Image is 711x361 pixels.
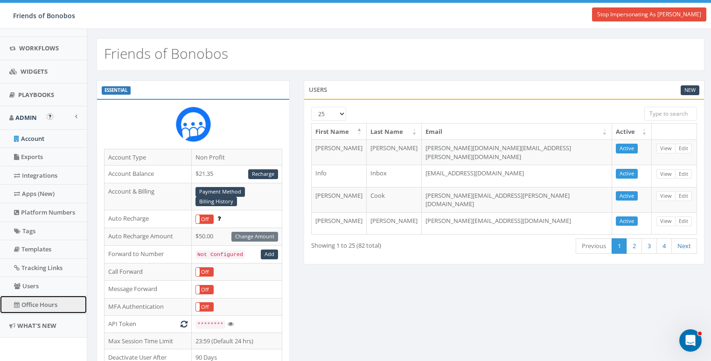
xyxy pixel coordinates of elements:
[612,124,652,140] th: Active: activate to sort column ascending
[367,124,422,140] th: Last Name: activate to sort column ascending
[105,210,192,228] td: Auto Recharge
[422,187,612,212] td: [PERSON_NAME][EMAIL_ADDRESS][PERSON_NAME][DOMAIN_NAME]
[671,238,697,254] a: Next
[195,197,237,207] a: Billing History
[675,144,692,153] a: Edit
[196,285,213,294] label: Off
[105,263,192,281] td: Call Forward
[191,149,282,166] td: Non Profit
[656,238,672,254] a: 4
[616,169,638,179] a: Active
[304,80,704,99] div: Users
[422,165,612,187] td: [EMAIL_ADDRESS][DOMAIN_NAME]
[15,113,37,122] span: Admin
[105,333,192,349] td: Max Session Time Limit
[47,113,53,120] button: Open In-App Guide
[261,250,278,259] a: Add
[105,316,192,333] td: API Token
[105,298,192,316] td: MFA Authentication
[19,21,55,29] span: Campaigns
[312,165,367,187] td: Info
[367,187,422,212] td: Cook
[196,268,213,276] label: Off
[21,67,48,76] span: Widgets
[612,238,627,254] a: 1
[656,216,676,226] a: View
[105,245,192,263] td: Forward to Number
[422,124,612,140] th: Email: activate to sort column ascending
[616,191,638,201] a: Active
[195,267,214,277] div: OnOff
[679,329,702,352] iframe: Intercom live chat
[191,166,282,183] td: $21.35
[191,228,282,245] td: $50.00
[195,187,245,197] a: Payment Method
[18,90,54,99] span: Playbooks
[681,85,699,95] a: New
[367,212,422,235] td: [PERSON_NAME]
[592,7,706,21] a: Stop Impersonating As [PERSON_NAME]
[248,169,278,179] a: Recharge
[13,11,75,20] span: Friends of Bonobos
[17,321,56,330] span: What's New
[627,238,642,254] a: 2
[576,238,612,254] a: Previous
[422,212,612,235] td: [PERSON_NAME][EMAIL_ADDRESS][DOMAIN_NAME]
[105,149,192,166] td: Account Type
[312,212,367,235] td: [PERSON_NAME]
[675,191,692,201] a: Edit
[312,187,367,212] td: [PERSON_NAME]
[367,139,422,165] td: [PERSON_NAME]
[196,215,213,223] label: Off
[312,139,367,165] td: [PERSON_NAME]
[195,250,245,259] code: Not Configured
[675,169,692,179] a: Edit
[105,183,192,210] td: Account & Billing
[105,281,192,299] td: Message Forward
[104,46,228,61] h2: Friends of Bonobos
[311,237,464,250] div: Showing 1 to 25 (82 total)
[367,165,422,187] td: Inbox
[196,303,213,311] label: Off
[616,144,638,153] a: Active
[312,124,367,140] th: First Name: activate to sort column descending
[616,216,638,226] a: Active
[105,228,192,245] td: Auto Recharge Amount
[675,216,692,226] a: Edit
[102,86,131,95] label: ESSENTIAL
[195,285,214,294] div: OnOff
[19,44,59,52] span: Workflows
[105,166,192,183] td: Account Balance
[191,333,282,349] td: 23:59 (Default 24 hrs)
[656,191,676,201] a: View
[195,215,214,224] div: OnOff
[641,238,657,254] a: 3
[422,139,612,165] td: [PERSON_NAME][DOMAIN_NAME][EMAIL_ADDRESS][PERSON_NAME][DOMAIN_NAME]
[217,214,221,222] span: Enable to prevent campaign failure.
[644,107,697,121] input: Type to search
[656,144,676,153] a: View
[176,107,211,142] img: Rally_Corp_Icon.png
[195,302,214,312] div: OnOff
[181,321,188,327] i: Generate New Token
[656,169,676,179] a: View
